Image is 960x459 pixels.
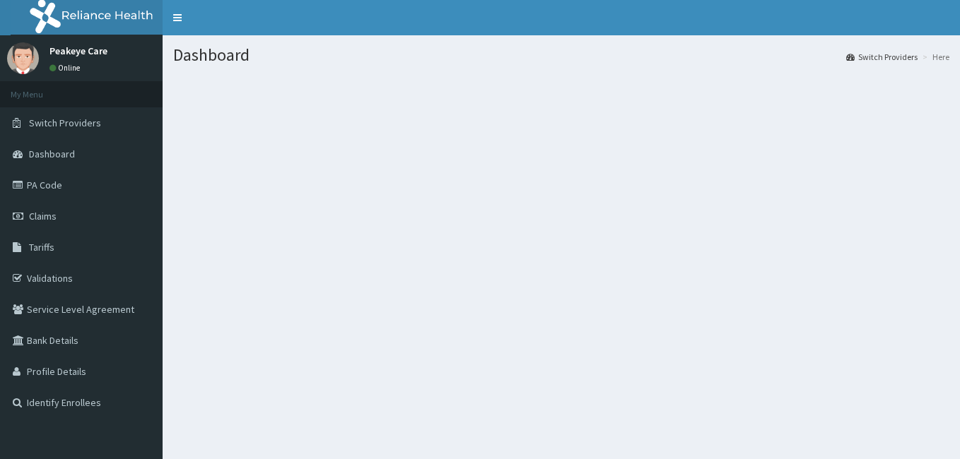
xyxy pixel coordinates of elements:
[7,42,39,74] img: User Image
[846,51,918,63] a: Switch Providers
[919,51,949,63] li: Here
[29,210,57,222] span: Claims
[29,241,54,254] span: Tariffs
[29,148,75,160] span: Dashboard
[49,63,83,73] a: Online
[49,46,107,56] p: Peakeye Care
[173,46,949,64] h1: Dashboard
[29,117,101,129] span: Switch Providers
